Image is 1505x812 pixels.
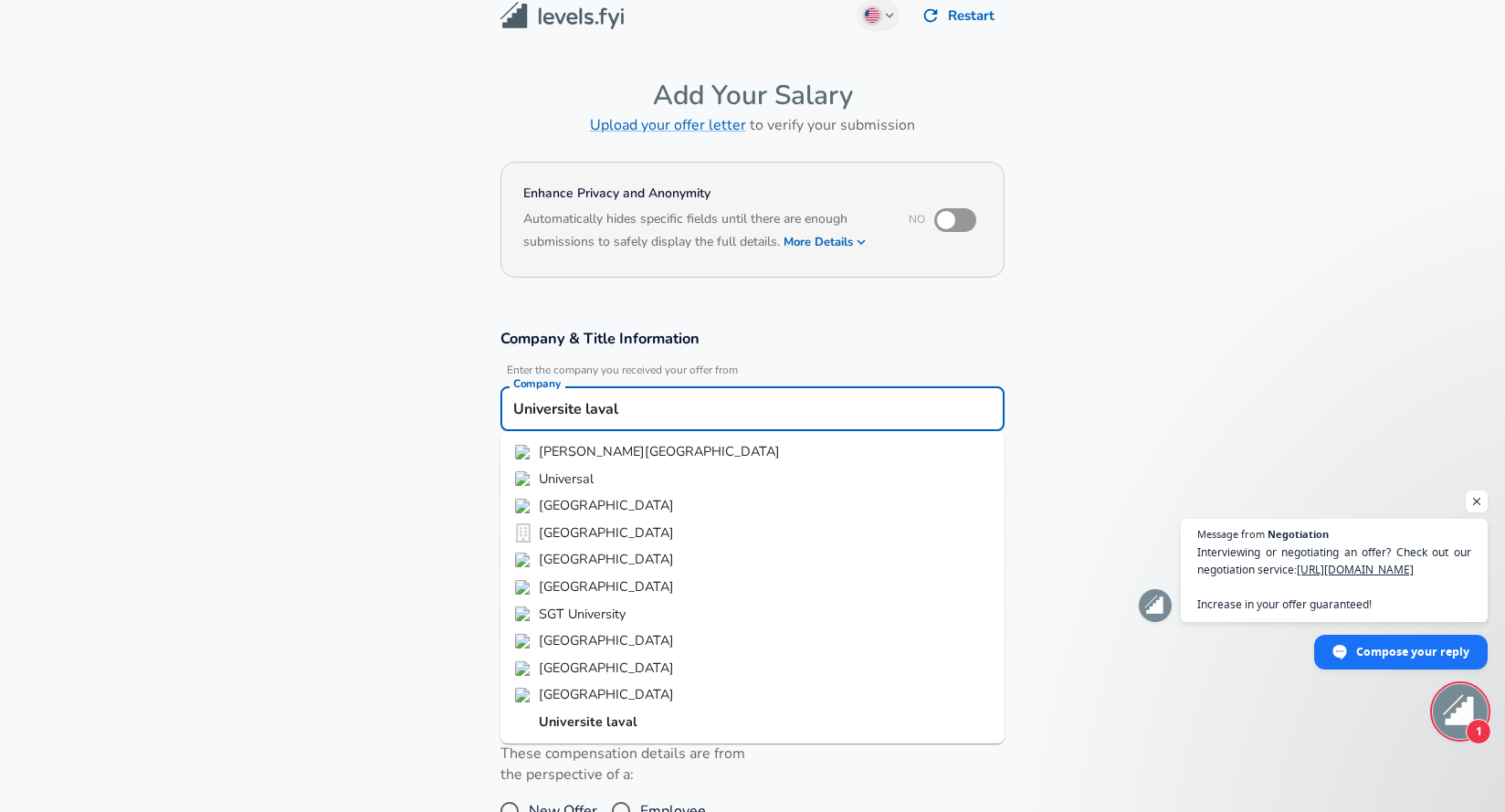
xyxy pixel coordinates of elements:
[1197,543,1471,613] span: Interviewing or negotiating an offer? Check out our negotiation service: Increase in your offer g...
[515,688,531,702] img: rice.edu
[539,712,606,731] strong: Universite
[515,606,531,621] img: sgtuniversity.ac.in
[1197,529,1265,539] span: Message from
[865,8,879,23] img: English (US)
[1466,719,1491,744] span: 1
[500,79,1005,112] h4: Add Your Salary
[1356,636,1469,668] span: Compose your reply
[539,631,674,649] span: [GEOGRAPHIC_DATA]
[500,364,1005,377] span: Enter the company you received your offer from
[523,185,884,203] h4: Enhance Privacy and Anonymity
[513,378,561,389] label: Company
[539,659,674,677] span: [GEOGRAPHIC_DATA]
[1268,529,1329,539] span: Negotiation
[515,580,531,595] img: www4.lehigh.edu
[539,605,626,623] span: SGT University
[1433,684,1488,739] div: Open chat
[539,685,674,703] span: [GEOGRAPHIC_DATA]
[784,229,868,255] button: More Details
[523,209,884,255] h6: Automatically hides specific fields until there are enough submissions to safely display the full...
[590,115,746,135] a: Upload your offer letter
[515,634,531,649] img: srmuniv.ac.in
[515,553,531,567] img: liberty.edu
[539,550,674,568] span: [GEOGRAPHIC_DATA]
[909,212,925,227] span: No
[539,577,674,596] span: [GEOGRAPHIC_DATA]
[539,469,594,488] span: Universal
[606,712,637,731] strong: laval
[515,523,531,543] img: company-placeholder.svg
[500,328,1005,349] h3: Company & Title Information
[515,499,531,513] img: kluniversity.in
[539,442,780,460] span: [PERSON_NAME][GEOGRAPHIC_DATA]
[500,743,745,786] label: These compensation details are from the perspective of a:
[515,471,531,486] img: ucl.co.ke
[515,661,531,676] img: gla.ac.in
[539,496,674,514] span: [GEOGRAPHIC_DATA]
[509,395,996,423] input: Google
[500,2,624,30] img: Levels.fyi
[515,445,531,459] img: lawrence.edu
[539,523,674,542] span: [GEOGRAPHIC_DATA]
[500,112,1005,138] h6: to verify your submission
